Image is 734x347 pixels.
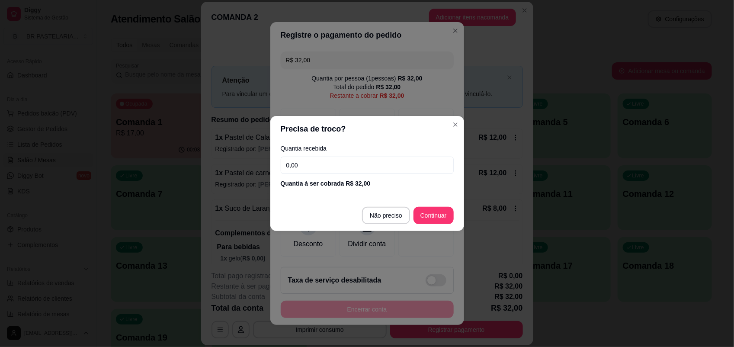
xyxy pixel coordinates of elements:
[413,207,454,224] button: Continuar
[281,145,454,151] label: Quantia recebida
[362,207,410,224] button: Não preciso
[270,116,464,142] header: Precisa de troco?
[281,179,454,188] div: Quantia à ser cobrada R$ 32,00
[449,118,462,132] button: Close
